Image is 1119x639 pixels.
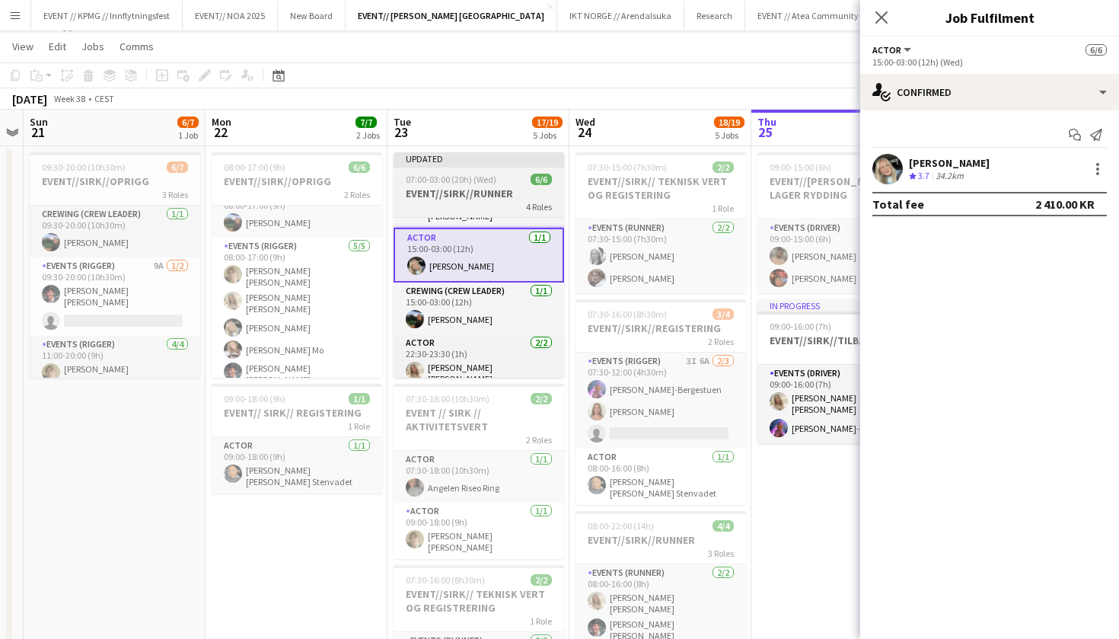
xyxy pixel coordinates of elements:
[526,434,552,446] span: 2 Roles
[177,117,199,128] span: 6/7
[684,1,745,30] button: Research
[757,365,928,443] app-card-role: Events (Driver)2/209:00-16:00 (7h)[PERSON_NAME] [PERSON_NAME][PERSON_NAME]-Bergestuen
[872,196,924,212] div: Total fee
[526,201,552,212] span: 4 Roles
[714,117,744,128] span: 18/19
[575,321,746,335] h3: EVENT//SIRK//REGISTERING
[31,1,183,30] button: EVENT // KPMG // Innflytningsfest
[278,1,346,30] button: New Board
[918,170,929,181] span: 3.7
[860,74,1119,110] div: Confirmed
[394,152,564,165] div: Updated
[757,219,928,293] app-card-role: Events (Driver)2/209:00-15:00 (6h)[PERSON_NAME][PERSON_NAME]
[50,93,88,104] span: Week 38
[860,8,1119,27] h3: Job Fulfilment
[757,334,928,347] h3: EVENT//SIRK//TILBAKELVERING
[755,123,776,141] span: 25
[224,161,285,173] span: 08:00-17:00 (9h)
[708,548,734,559] span: 3 Roles
[575,152,746,293] app-job-card: 07:30-15:00 (7h30m)2/2EVENT//SIRK// TEKNISK VERT OG REGISTERING1 RoleEvents (Runner)2/207:30-15:0...
[30,174,200,188] h3: EVENT//SIRK//OPRIGG
[30,115,48,129] span: Sun
[30,257,200,336] app-card-role: Events (Rigger)9A1/209:30-20:00 (10h30m)[PERSON_NAME] [PERSON_NAME]
[757,299,928,443] app-job-card: In progress09:00-16:00 (7h)2/2EVENT//SIRK//TILBAKELVERING1 RoleEvents (Driver)2/209:00-16:00 (7h)...
[212,152,382,378] app-job-card: 08:00-17:00 (9h)6/6EVENT//SIRK//OPRIGG2 RolesCrewing (Crew Leader)1/108:00-17:00 (9h)[PERSON_NAME...
[406,174,496,185] span: 07:00-03:00 (20h) (Wed)
[6,37,40,56] a: View
[394,187,564,200] h3: EVENT//SIRK//RUNNER
[573,123,595,141] span: 24
[909,156,990,170] div: [PERSON_NAME]
[212,186,382,238] app-card-role: Crewing (Crew Leader)1/108:00-17:00 (9h)[PERSON_NAME]
[770,161,831,173] span: 09:00-15:00 (6h)
[575,449,746,505] app-card-role: Actor1/108:00-16:00 (8h)[PERSON_NAME] [PERSON_NAME] Stenvadet
[209,123,231,141] span: 22
[745,1,891,30] button: EVENT // Atea Community 2025
[394,115,411,129] span: Tue
[757,299,928,312] div: In progress
[348,420,370,432] span: 1 Role
[533,129,562,141] div: 5 Jobs
[394,406,564,433] h3: EVENT // SIRK // AKTIVITETSVERT
[872,44,901,56] span: Actor
[713,161,734,173] span: 2/2
[532,117,563,128] span: 17/19
[394,384,564,559] app-job-card: 07:30-18:00 (10h30m)2/2EVENT // SIRK // AKTIVITETSVERT2 RolesActor1/107:30-18:00 (10h30m)Angelen ...
[575,299,746,505] app-job-card: 07:30-16:00 (8h30m)3/4EVENT//SIRK//REGISTERING2 RolesEvents (Rigger)3I6A2/307:30-12:00 (4h30m)[PE...
[113,37,160,56] a: Comms
[81,40,104,53] span: Jobs
[356,129,380,141] div: 2 Jobs
[757,115,776,129] span: Thu
[713,308,734,320] span: 3/4
[162,189,188,200] span: 3 Roles
[394,228,564,283] app-card-role: Actor1/115:00-03:00 (12h)[PERSON_NAME]
[932,170,967,183] div: 34.2km
[757,174,928,202] h3: EVENT//[PERSON_NAME]// LAGER RYDDING
[212,384,382,494] app-job-card: 09:00-18:00 (9h)1/1EVENT// SIRK// REGISTERING1 RoleActor1/109:00-18:00 (9h)[PERSON_NAME] [PERSON_...
[394,503,564,559] app-card-role: Actor1/109:00-18:00 (9h)[PERSON_NAME] [PERSON_NAME]
[872,56,1107,68] div: 15:00-03:00 (12h) (Wed)
[391,123,411,141] span: 23
[712,203,734,214] span: 1 Role
[394,283,564,334] app-card-role: Crewing (Crew Leader)1/115:00-03:00 (12h)[PERSON_NAME]
[575,115,595,129] span: Wed
[120,40,154,53] span: Comms
[167,161,188,173] span: 6/7
[588,520,654,532] span: 08:00-22:00 (14h)
[12,91,47,107] div: [DATE]
[530,615,552,627] span: 1 Role
[770,321,831,332] span: 09:00-16:00 (7h)
[575,353,746,449] app-card-role: Events (Rigger)3I6A2/307:30-12:00 (4h30m)[PERSON_NAME]-Bergestuen[PERSON_NAME]
[531,393,552,404] span: 2/2
[344,189,370,200] span: 2 Roles
[713,520,734,532] span: 4/4
[355,117,377,128] span: 7/7
[557,1,684,30] button: IKT NORGE // Arendalsuka
[224,393,285,404] span: 09:00-18:00 (9h)
[1035,196,1095,212] div: 2 410.00 KR
[30,152,200,378] app-job-card: 09:30-20:00 (10h30m)6/7EVENT//SIRK//OPRIGG3 RolesCrewing (Crew Leader)1/109:30-20:00 (10h30m)[PER...
[708,336,734,347] span: 2 Roles
[1086,44,1107,56] span: 6/6
[346,1,557,30] button: EVENT// [PERSON_NAME] [GEOGRAPHIC_DATA]
[575,219,746,293] app-card-role: Events (Runner)2/207:30-15:00 (7h30m)[PERSON_NAME][PERSON_NAME]
[212,238,382,391] app-card-role: Events (Rigger)5/508:00-17:00 (9h)[PERSON_NAME] [PERSON_NAME][PERSON_NAME] [PERSON_NAME][PERSON_N...
[394,587,564,615] h3: EVENT//SIRK// TEKNISK VERT OG REGISTRERING
[30,206,200,257] app-card-role: Crewing (Crew Leader)1/109:30-20:00 (10h30m)[PERSON_NAME]
[715,129,744,141] div: 5 Jobs
[757,152,928,293] app-job-card: 09:00-15:00 (6h)2/2EVENT//[PERSON_NAME]// LAGER RYDDING1 RoleEvents (Driver)2/209:00-15:00 (6h)[P...
[183,1,278,30] button: EVENT// NOA 2025
[12,40,33,53] span: View
[349,161,370,173] span: 6/6
[394,152,564,378] app-job-card: Updated07:00-03:00 (20h) (Wed)6/6EVENT//SIRK//RUNNER4 RolesEvents (Runner)2/207:00-18:00 (11h)[PE...
[178,129,198,141] div: 1 Job
[212,174,382,188] h3: EVENT//SIRK//OPRIGG
[588,308,667,320] span: 07:30-16:00 (8h30m)
[30,336,200,463] app-card-role: Events (Rigger)4/411:00-20:00 (9h)[PERSON_NAME] [PERSON_NAME]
